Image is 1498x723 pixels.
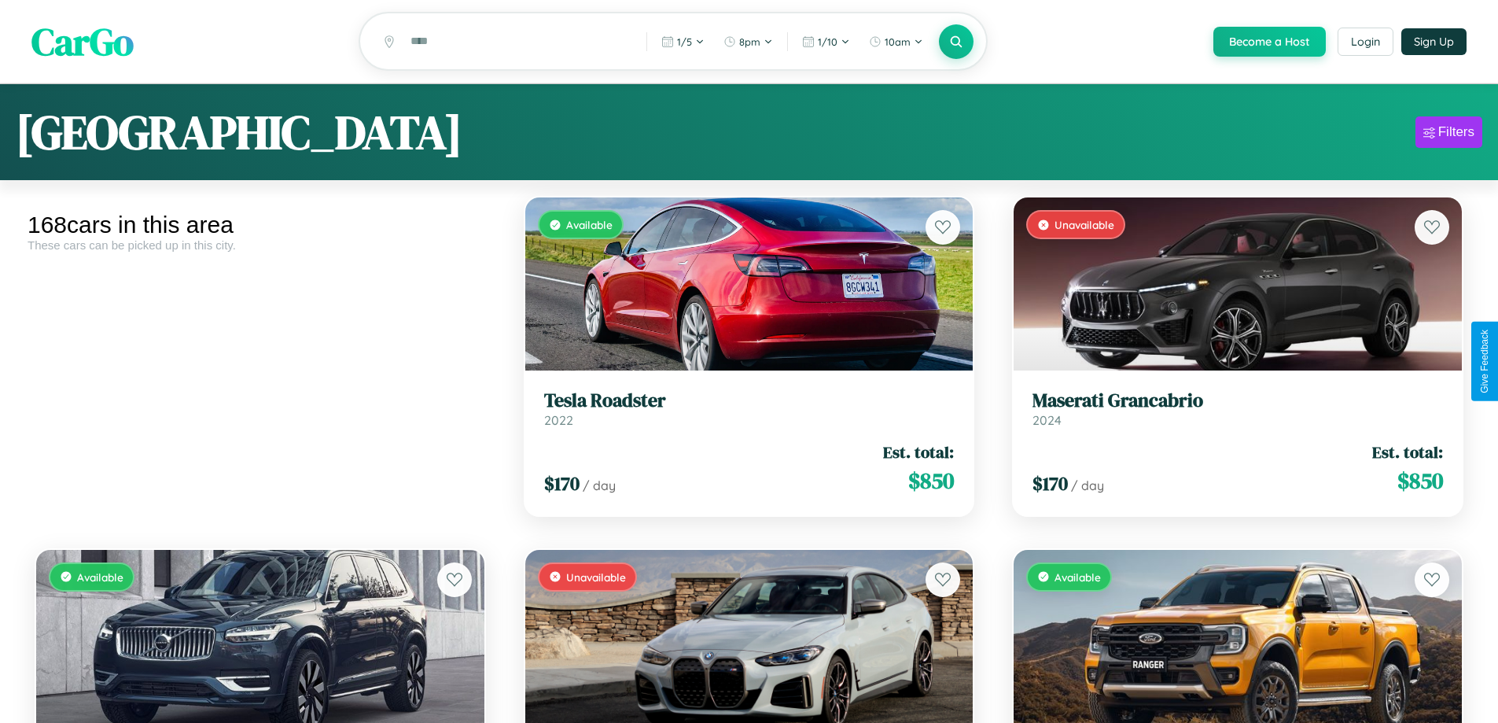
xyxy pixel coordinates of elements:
span: $ 850 [908,465,954,496]
button: 1/10 [794,29,858,54]
button: 1/5 [653,29,712,54]
div: Filters [1438,124,1474,140]
span: Available [566,218,613,231]
span: $ 170 [544,470,580,496]
span: 1 / 5 [677,35,692,48]
span: Available [77,570,123,584]
h3: Maserati Grancabrio [1032,389,1443,412]
span: CarGo [31,16,134,68]
span: 10am [885,35,911,48]
span: / day [583,478,616,493]
span: Est. total: [883,441,954,463]
span: 8pm [739,35,760,48]
span: $ 850 [1397,465,1443,496]
span: 2022 [544,412,573,428]
button: 8pm [716,29,781,54]
button: Filters [1415,116,1482,148]
div: Give Feedback [1479,330,1490,393]
a: Maserati Grancabrio2024 [1032,389,1443,428]
button: 10am [861,29,931,54]
span: 1 / 10 [818,35,837,48]
span: Unavailable [1054,218,1114,231]
span: Available [1054,570,1101,584]
a: Tesla Roadster2022 [544,389,955,428]
span: 2024 [1032,412,1062,428]
span: Unavailable [566,570,626,584]
span: Est. total: [1372,441,1443,463]
button: Sign Up [1401,28,1467,55]
span: $ 170 [1032,470,1068,496]
button: Login [1338,28,1393,56]
div: 168 cars in this area [28,212,493,238]
button: Become a Host [1213,27,1326,57]
div: These cars can be picked up in this city. [28,238,493,252]
h3: Tesla Roadster [544,389,955,412]
h1: [GEOGRAPHIC_DATA] [16,100,462,164]
span: / day [1071,478,1104,493]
